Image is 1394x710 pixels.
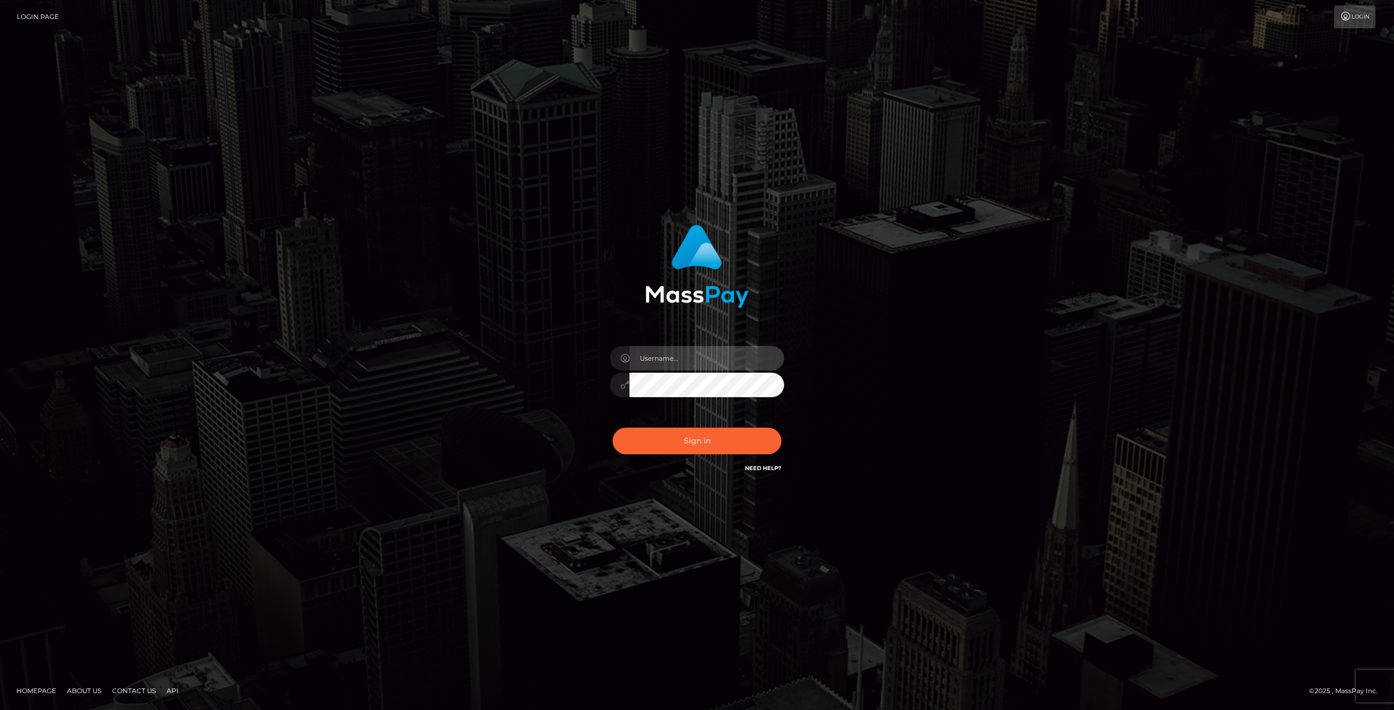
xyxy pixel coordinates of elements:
[63,682,106,699] a: About Us
[645,225,749,308] img: MassPay Login
[629,346,784,371] input: Username...
[17,5,59,28] a: Login Page
[745,465,781,472] a: Need Help?
[12,682,60,699] a: Homepage
[613,428,781,454] button: Sign in
[108,682,160,699] a: Contact Us
[162,682,183,699] a: API
[1334,5,1375,28] a: Login
[1309,685,1386,697] div: © 2025 , MassPay Inc.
